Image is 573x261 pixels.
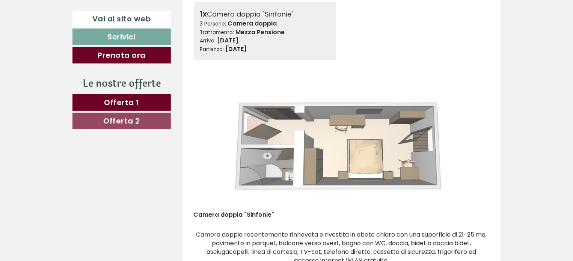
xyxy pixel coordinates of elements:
span: Offerta 2 [103,116,140,126]
div: Camera doppia "Sinfonie" [200,9,330,20]
b: 1x [200,9,207,19]
button: Previous [207,136,215,155]
small: Arrivo: [200,37,216,44]
small: Trattamento: [200,29,234,36]
div: Hotel Goldene Rose [11,22,124,28]
a: Prenota ora [72,47,171,63]
b: Camera doppia [228,19,277,28]
div: Buon giorno, come possiamo aiutarla? [6,20,127,43]
small: 3 Persone: [200,20,226,27]
small: Partenza: [200,46,224,53]
div: Camera doppia "Sinfonie" [194,205,286,219]
a: Vai al sito web [72,11,171,27]
a: Scrivici [72,29,171,45]
b: Mezza Pensione [236,28,285,36]
small: 21:56 [11,36,124,42]
b: [DATE] [226,45,247,53]
div: lunedì [133,6,163,18]
div: Le nostre offerte [72,77,171,91]
span: Offerta 1 [104,97,139,108]
button: Invia [253,195,296,211]
button: Next [468,136,476,155]
img: image [194,71,490,219]
b: [DATE] [217,36,239,45]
